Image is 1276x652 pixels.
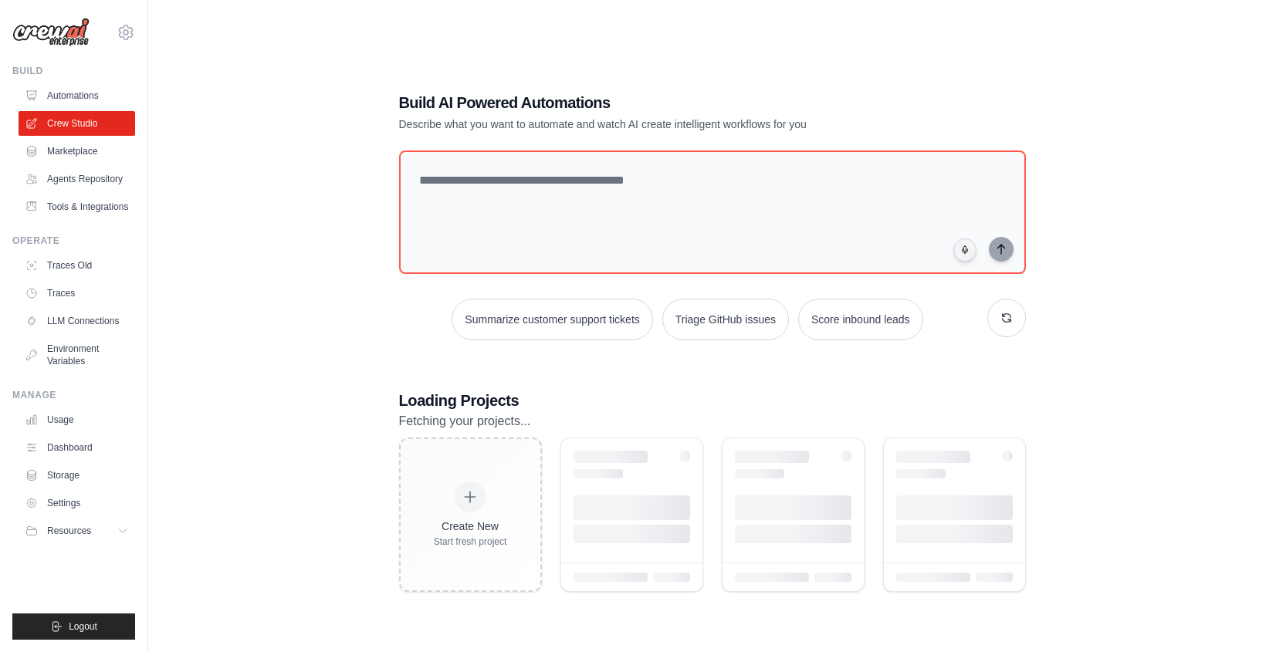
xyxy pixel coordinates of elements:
div: Create New [434,519,507,534]
a: Tools & Integrations [19,194,135,219]
a: Usage [19,407,135,432]
button: Click to speak your automation idea [953,238,976,262]
a: Traces Old [19,253,135,278]
a: Settings [19,491,135,515]
button: Logout [12,613,135,640]
div: Operate [12,235,135,247]
button: Resources [19,519,135,543]
h3: Loading Projects [399,390,1026,411]
button: Triage GitHub issues [662,299,789,340]
span: Logout [69,620,97,633]
div: Manage [12,389,135,401]
div: Start fresh project [434,535,507,548]
a: Storage [19,463,135,488]
p: Fetching your projects... [399,411,1026,431]
button: Summarize customer support tickets [452,299,652,340]
span: Resources [47,525,91,537]
button: Get new suggestions [987,299,1026,337]
img: Logo [12,18,90,47]
a: Crew Studio [19,111,135,136]
a: Marketplace [19,139,135,164]
p: Describe what you want to automate and watch AI create intelligent workflows for you [399,117,918,132]
a: Dashboard [19,435,135,460]
a: Environment Variables [19,336,135,373]
a: Agents Repository [19,167,135,191]
div: Build [12,65,135,77]
a: LLM Connections [19,309,135,333]
a: Automations [19,83,135,108]
h1: Build AI Powered Automations [399,92,918,113]
a: Traces [19,281,135,306]
button: Score inbound leads [798,299,923,340]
